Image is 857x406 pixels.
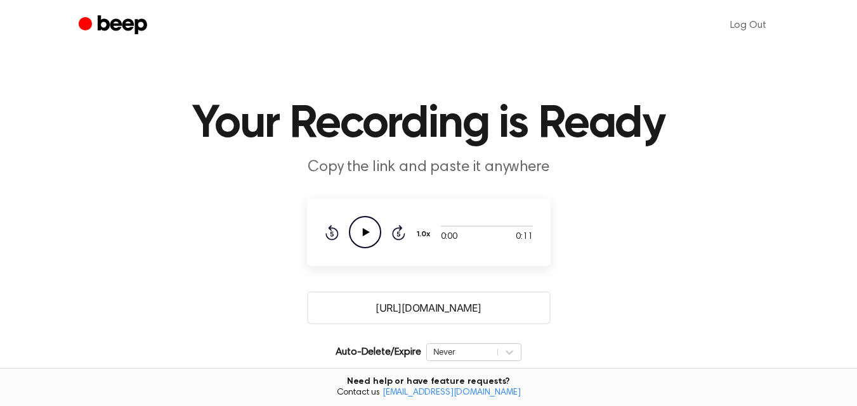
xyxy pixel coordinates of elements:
[717,10,779,41] a: Log Out
[383,388,521,397] a: [EMAIL_ADDRESS][DOMAIN_NAME]
[441,231,457,244] span: 0:00
[104,101,754,147] h1: Your Recording is Ready
[336,345,421,360] p: Auto-Delete/Expire
[516,231,532,244] span: 0:11
[415,224,435,245] button: 1.0x
[79,13,150,38] a: Beep
[185,157,672,178] p: Copy the link and paste it anywhere
[8,388,849,399] span: Contact us
[433,346,491,358] div: Never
